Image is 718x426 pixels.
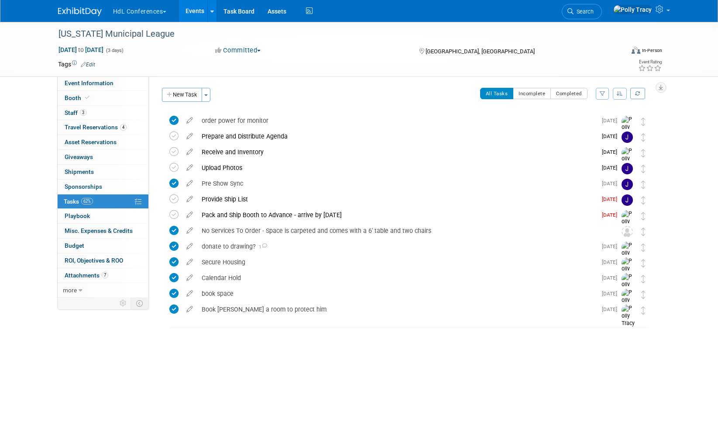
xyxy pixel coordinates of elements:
[212,46,264,55] button: Committed
[480,88,514,99] button: All Tasks
[622,179,633,190] img: Johnny Nguyen
[622,257,635,281] img: Polly Tracy
[65,109,86,116] span: Staff
[630,88,645,99] a: Refresh
[65,183,102,190] span: Sponsorships
[58,253,148,268] a: ROI, Objectives & ROO
[632,47,640,54] img: Format-Inperson.png
[197,255,597,270] div: Secure Housing
[641,196,646,204] i: Move task
[162,88,202,102] button: New Task
[58,224,148,238] a: Misc. Expenses & Credits
[58,76,148,90] a: Event Information
[602,291,622,297] span: [DATE]
[197,176,597,191] div: Pre Show Sync
[602,259,622,265] span: [DATE]
[58,268,148,283] a: Attachments7
[641,212,646,220] i: Move task
[641,243,646,252] i: Move task
[622,147,635,170] img: Polly Tracy
[182,180,197,187] a: edit
[58,150,148,164] a: Giveaways
[58,135,148,149] a: Asset Reservations
[102,272,108,278] span: 7
[641,275,646,283] i: Move task
[65,124,127,131] span: Travel Reservations
[116,298,131,309] td: Personalize Event Tab Strip
[182,258,197,266] a: edit
[602,118,622,124] span: [DATE]
[641,149,646,157] i: Move task
[197,270,597,285] div: Calendar Hold
[58,239,148,253] a: Budget
[602,243,622,249] span: [DATE]
[197,286,597,301] div: book space
[622,210,635,233] img: Polly Tracy
[65,153,93,160] span: Giveaways
[55,26,611,42] div: [US_STATE] Municipal League
[65,242,84,249] span: Budget
[573,45,663,59] div: Event Format
[197,223,604,238] div: No Services To Order - Space is carpeted and comes with a 6' table and two chairs
[197,129,597,144] div: Prepare and Distribute Agenda
[641,133,646,142] i: Move task
[197,160,597,175] div: Upload Photos
[182,290,197,298] a: edit
[622,226,633,237] img: Unassigned
[182,242,197,250] a: edit
[638,60,662,64] div: Event Rating
[182,274,197,282] a: edit
[58,180,148,194] a: Sponsorships
[58,106,148,120] a: Staff3
[642,47,662,54] div: In-Person
[182,148,197,156] a: edit
[197,113,597,128] div: order power for monitor
[105,48,124,53] span: (3 days)
[256,244,267,250] span: 1
[58,60,95,69] td: Tags
[602,165,622,171] span: [DATE]
[197,208,597,222] div: Pack and Ship Booth to Advance - arrive by [DATE]
[641,118,646,126] i: Move task
[574,8,594,15] span: Search
[58,209,148,223] a: Playbook
[182,227,197,235] a: edit
[58,283,148,298] a: more
[58,7,102,16] img: ExhibitDay
[622,116,635,139] img: Polly Tracy
[65,257,123,264] span: ROI, Objectives & ROO
[622,242,635,265] img: Polly Tracy
[182,164,197,172] a: edit
[622,273,635,296] img: Polly Tracy
[602,212,622,218] span: [DATE]
[182,305,197,313] a: edit
[641,228,646,236] i: Move task
[641,306,646,315] i: Move task
[58,194,148,209] a: Tasks62%
[58,165,148,179] a: Shipments
[120,124,127,131] span: 4
[602,180,622,187] span: [DATE]
[197,302,597,317] div: Book [PERSON_NAME] a room to protect him
[602,275,622,281] span: [DATE]
[131,298,148,309] td: Toggle Event Tabs
[622,163,633,174] img: Johnny Nguyen
[63,287,77,294] span: more
[622,305,635,328] img: Polly Tracy
[622,289,635,312] img: Polly Tracy
[64,198,93,205] span: Tasks
[641,291,646,299] i: Move task
[550,88,587,99] button: Completed
[65,139,117,145] span: Asset Reservations
[622,132,633,143] img: Johnny Nguyen
[182,132,197,140] a: edit
[182,117,197,125] a: edit
[641,165,646,173] i: Move task
[513,88,551,99] button: Incomplete
[81,62,95,68] a: Edit
[58,91,148,105] a: Booth
[182,195,197,203] a: edit
[81,198,93,204] span: 62%
[197,145,597,159] div: Receive and Inventory
[602,149,622,155] span: [DATE]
